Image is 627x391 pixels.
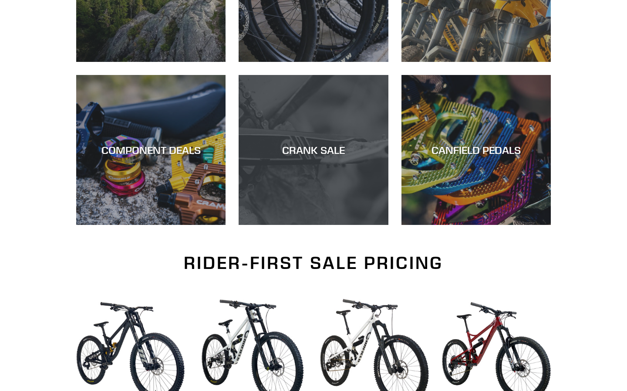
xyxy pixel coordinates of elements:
[239,75,388,224] a: CRANK SALE
[76,144,226,156] div: COMPONENT DEALS
[401,144,551,156] div: CANFIELD PEDALS
[401,75,551,224] a: CANFIELD PEDALS
[76,252,551,273] h2: RIDER-FIRST SALE PRICING
[76,75,226,224] a: COMPONENT DEALS
[239,144,388,156] div: CRANK SALE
